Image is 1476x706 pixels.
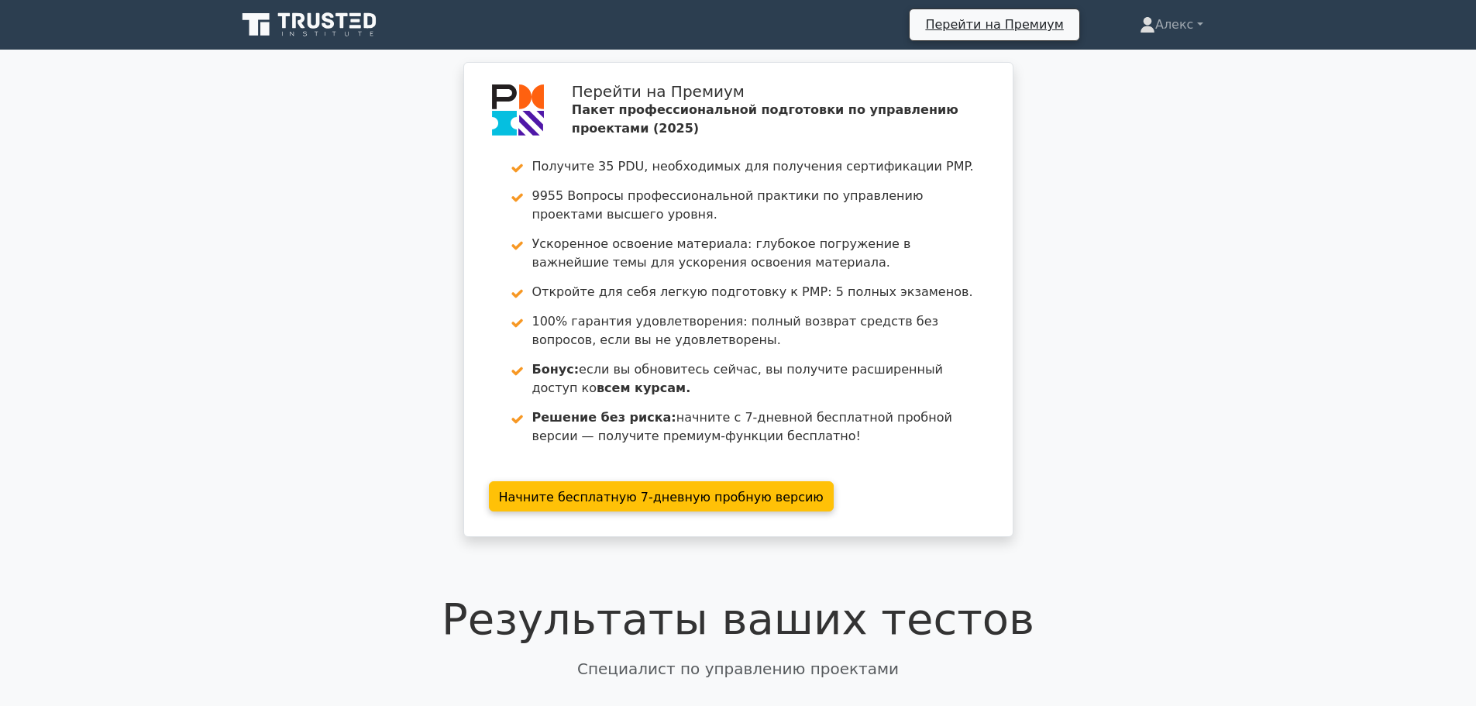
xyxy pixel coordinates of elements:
[489,481,834,511] a: Начните бесплатную 7-дневную пробную версию
[1155,17,1193,32] font: Алекс
[577,660,899,678] font: Специалист по управлению проектами
[916,14,1072,35] a: Перейти на Премиум
[925,17,1063,32] font: Перейти на Премиум
[442,594,1034,644] font: Результаты ваших тестов
[1103,9,1240,40] a: Алекс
